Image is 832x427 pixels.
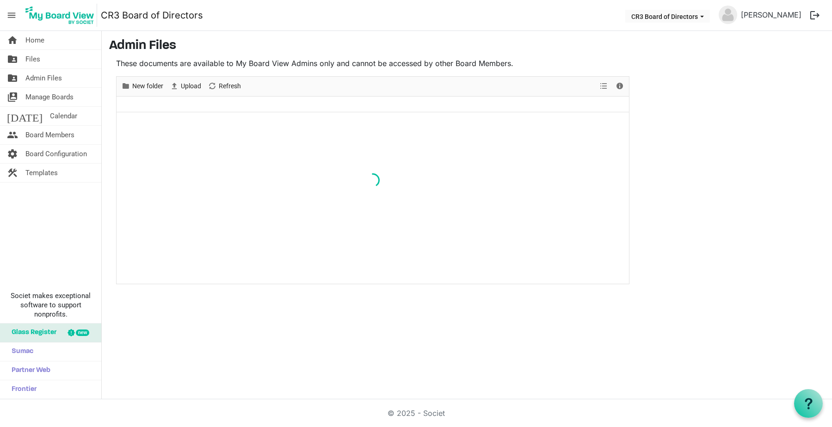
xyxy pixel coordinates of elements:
div: new [76,329,89,336]
span: people [7,126,18,144]
p: These documents are available to My Board View Admins only and cannot be accessed by other Board ... [116,58,629,69]
h3: Admin Files [109,38,825,54]
a: [PERSON_NAME] [737,6,805,24]
span: Templates [25,164,58,182]
span: Societ makes exceptional software to support nonprofits. [4,291,97,319]
img: My Board View Logo [23,4,97,27]
span: Admin Files [25,69,62,87]
span: Calendar [50,107,77,125]
span: Manage Boards [25,88,74,106]
span: switch_account [7,88,18,106]
span: Board Configuration [25,145,87,163]
a: © 2025 - Societ [388,409,445,418]
span: menu [3,6,20,24]
img: no-profile-picture.svg [719,6,737,24]
span: folder_shared [7,50,18,68]
span: construction [7,164,18,182]
span: Sumac [7,342,33,361]
span: folder_shared [7,69,18,87]
button: CR3 Board of Directors dropdownbutton [625,10,710,23]
span: settings [7,145,18,163]
span: Files [25,50,40,68]
a: CR3 Board of Directors [101,6,203,24]
span: [DATE] [7,107,43,125]
span: Frontier [7,380,37,399]
a: My Board View Logo [23,4,101,27]
button: logout [805,6,825,25]
span: Board Members [25,126,74,144]
span: Home [25,31,44,49]
span: Glass Register [7,323,56,342]
span: home [7,31,18,49]
span: Partner Web [7,361,50,380]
